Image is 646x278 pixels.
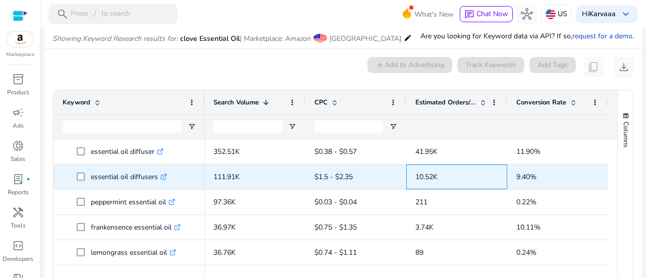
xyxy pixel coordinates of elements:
img: amazon.svg [7,32,34,47]
span: $0.03 - $0.04 [314,197,357,207]
p: frankensence essential oil [91,217,181,238]
span: 36.97K [213,223,236,232]
p: peppermint essential oil [91,192,175,212]
button: chatChat Now [460,6,513,22]
p: lemongrass essential oil [91,242,176,263]
p: Sales [11,154,25,163]
span: 10.52K [415,172,438,182]
span: Chat Now [476,9,508,19]
span: 9.40% [516,172,536,182]
p: Marketplace [6,51,34,59]
button: Open Filter Menu [288,123,296,131]
span: keyboard_arrow_down [620,8,632,20]
span: Estimated Orders/Month [415,98,476,107]
span: Columns [621,122,630,147]
span: Keyword [63,98,90,107]
input: Keyword Filter Input [63,121,182,133]
span: hub [521,8,533,20]
span: / [90,9,99,20]
span: 36.76K [213,248,236,257]
p: Developers [3,254,33,263]
button: hub [517,4,537,24]
p: Tools [11,221,26,230]
p: US [558,5,567,23]
span: code_blocks [12,240,24,252]
span: $1.5 - $2.35 [314,172,353,182]
p: Product [7,88,29,97]
span: $0.75 - $1.35 [314,223,357,232]
mat-icon: edit [404,32,412,44]
span: 0.24% [516,248,536,257]
p: essential oil diffuser [91,141,164,162]
p: essential oil diffusers [91,166,167,187]
span: handyman [12,206,24,218]
input: Search Volume Filter Input [213,121,282,133]
span: 11.90% [516,147,541,156]
span: | Marketplace: Amazon [240,34,311,43]
span: 41.95K [415,147,438,156]
span: 0.22% [516,197,536,207]
span: search [57,8,69,20]
span: inventory_2 [12,73,24,85]
span: download [618,61,630,73]
span: 89 [415,248,423,257]
span: 111.91K [213,172,240,182]
span: Search Volume [213,98,259,107]
p: Press to search [71,9,130,20]
span: 352.51K [213,147,240,156]
p: Ads [13,121,24,130]
span: 3.74K [415,223,434,232]
b: Karvaaa [589,9,616,19]
span: 10.11% [516,223,541,232]
p: Are you looking for Keyword data via API? If so, . [420,31,634,41]
span: chat [464,10,474,20]
button: Open Filter Menu [188,123,196,131]
img: us.svg [546,9,556,19]
span: fiber_manual_record [26,177,30,181]
span: lab_profile [12,173,24,185]
span: [GEOGRAPHIC_DATA] [330,34,401,43]
input: CPC Filter Input [314,121,383,133]
p: Reports [8,188,29,197]
span: What's New [414,6,454,23]
span: $0.38 - $0.57 [314,147,357,156]
span: 211 [415,197,427,207]
span: clove Essential Oil [180,34,240,43]
span: Conversion Rate [516,98,566,107]
i: Showing Keyword Research results for: [52,34,178,43]
a: request for a demo [572,31,632,41]
span: campaign [12,106,24,119]
span: 97.36K [213,197,236,207]
button: download [614,57,634,77]
button: Open Filter Menu [389,123,397,131]
span: $0.74 - $1.11 [314,248,357,257]
p: Hi [582,11,616,18]
span: donut_small [12,140,24,152]
span: CPC [314,98,328,107]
